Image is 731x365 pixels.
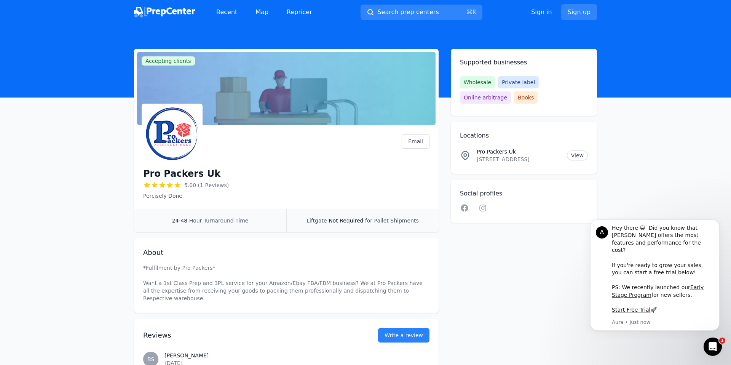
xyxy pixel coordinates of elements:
[460,189,588,198] h2: Social profiles
[281,5,318,20] a: Repricer
[498,76,539,88] span: Private label
[143,247,429,258] h2: About
[561,4,597,20] a: Sign up
[329,218,363,224] span: Not Required
[378,328,429,343] a: Write a review
[189,218,249,224] span: Hour Turnaround Time
[184,181,229,189] span: 5.00 (1 Reviews)
[361,5,482,20] button: Search prep centers⌘K
[466,8,472,16] kbd: ⌘
[164,352,429,359] h3: [PERSON_NAME]
[377,8,439,17] span: Search prep centers
[531,8,552,17] a: Sign in
[306,218,327,224] span: Liftgate
[249,5,275,20] a: Map
[143,105,201,163] img: Pro Packers Uk
[172,218,188,224] span: 24-48
[514,91,538,104] span: Books
[147,357,154,362] span: BS
[460,58,588,67] h2: Supported businesses
[579,217,731,360] iframe: Intercom notifications message
[567,150,588,160] a: View
[477,155,561,163] p: [STREET_ADDRESS]
[143,168,220,180] h1: Pro Packers Uk
[365,218,419,224] span: for Pallet Shipments
[472,8,477,16] kbd: K
[460,91,511,104] span: Online arbitrage
[210,5,243,20] a: Recent
[143,192,229,200] p: Percisely Done
[134,7,195,18] img: PrepCenter
[460,131,588,140] h2: Locations
[704,338,722,356] iframe: Intercom live chat
[143,264,429,302] p: *Fulfilment by Pro Packers* Want a 1st Class Prep and 3PL service for your Amazon/Ebay FBA/FBM bu...
[477,148,561,155] p: Pro Packers Uk
[143,330,354,341] h2: Reviews
[402,134,429,149] a: Email
[460,76,495,88] span: Wholesale
[719,338,725,344] span: 1
[142,56,195,66] span: Accepting clients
